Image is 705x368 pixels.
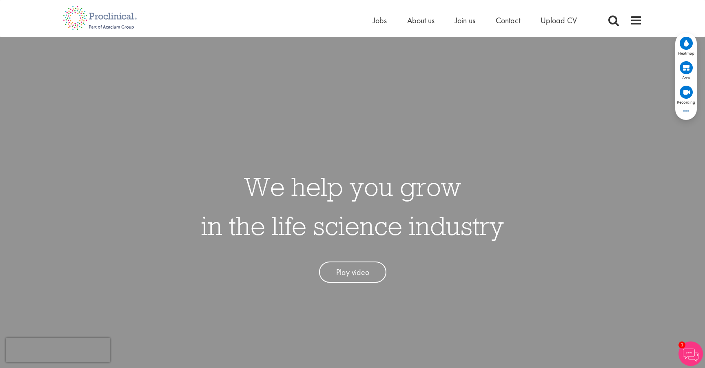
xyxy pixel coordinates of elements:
span: Area [682,75,690,80]
a: Play video [319,262,386,283]
a: Join us [455,15,475,26]
span: 1 [678,341,685,348]
div: View heatmap [678,36,694,55]
h1: We help you grow in the life science industry [201,167,504,245]
span: Heatmap [678,51,694,55]
span: Recording [677,100,695,104]
a: Upload CV [541,15,577,26]
div: View recordings [677,85,695,104]
a: Contact [496,15,520,26]
a: Jobs [373,15,387,26]
img: Chatbot [678,341,703,366]
div: View area map [678,60,694,80]
a: About us [407,15,435,26]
